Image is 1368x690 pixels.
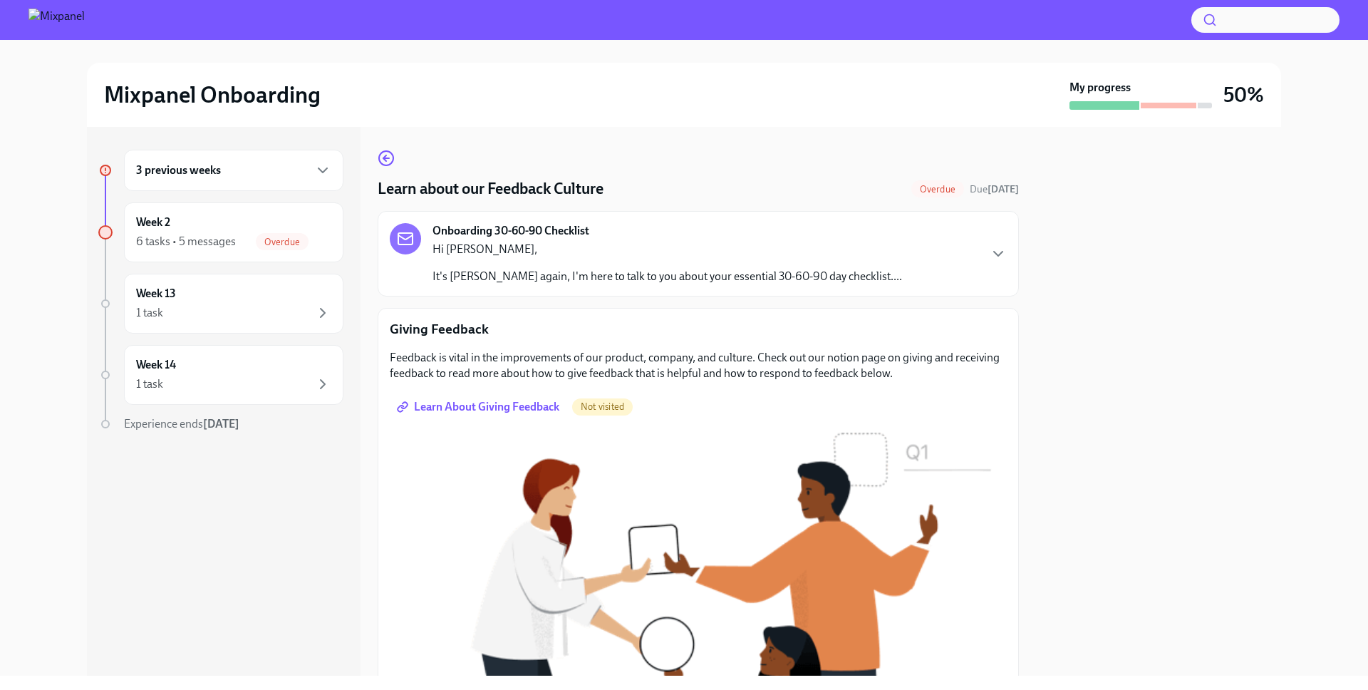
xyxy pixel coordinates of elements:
div: 6 tasks • 5 messages [136,234,236,249]
span: Not visited [572,401,633,412]
a: Week 131 task [98,274,343,334]
img: Mixpanel [28,9,85,31]
h6: Week 14 [136,357,176,373]
h2: Mixpanel Onboarding [104,81,321,109]
h3: 50% [1223,82,1264,108]
span: August 16th, 2025 10:00 [970,182,1019,196]
h6: Week 2 [136,215,170,230]
strong: My progress [1069,80,1131,96]
strong: [DATE] [203,417,239,431]
p: Giving Feedback [390,320,1007,339]
div: 3 previous weeks [124,150,343,191]
a: Week 141 task [98,345,343,405]
h6: 3 previous weeks [136,163,221,178]
p: Hi [PERSON_NAME], [432,242,902,257]
span: Experience ends [124,417,239,431]
span: Overdue [256,237,309,247]
span: Due [970,183,1019,195]
strong: [DATE] [988,183,1019,195]
h6: Week 13 [136,286,176,302]
p: Feedback is vital in the improvements of our product, company, and culture. Check out our notion ... [390,350,1007,381]
span: Overdue [911,184,964,195]
h4: Learn about our Feedback Culture [378,178,603,200]
div: 1 task [136,305,163,321]
a: Week 26 tasks • 5 messagesOverdue [98,202,343,262]
a: Learn About Giving Feedback [390,393,569,421]
p: It's [PERSON_NAME] again, I'm here to talk to you about your essential 30-60-90 day checklist.... [432,269,902,284]
span: Learn About Giving Feedback [400,400,559,414]
strong: Onboarding 30-60-90 Checklist [432,223,589,239]
div: 1 task [136,376,163,392]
